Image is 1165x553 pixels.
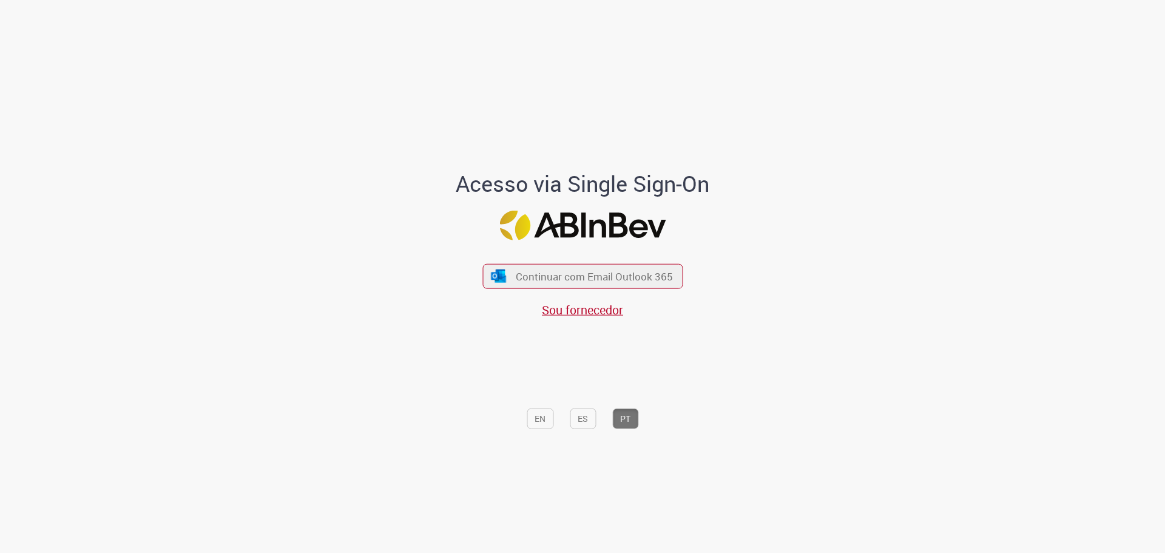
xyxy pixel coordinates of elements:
button: ES [570,408,596,429]
button: EN [527,408,553,429]
img: Logo ABInBev [499,210,666,240]
h1: Acesso via Single Sign-On [414,172,751,196]
span: Continuar com Email Outlook 365 [516,270,673,283]
img: ícone Azure/Microsoft 360 [490,270,507,282]
button: ícone Azure/Microsoft 360 Continuar com Email Outlook 365 [482,263,683,288]
button: PT [612,408,638,429]
a: Sou fornecedor [542,302,623,318]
